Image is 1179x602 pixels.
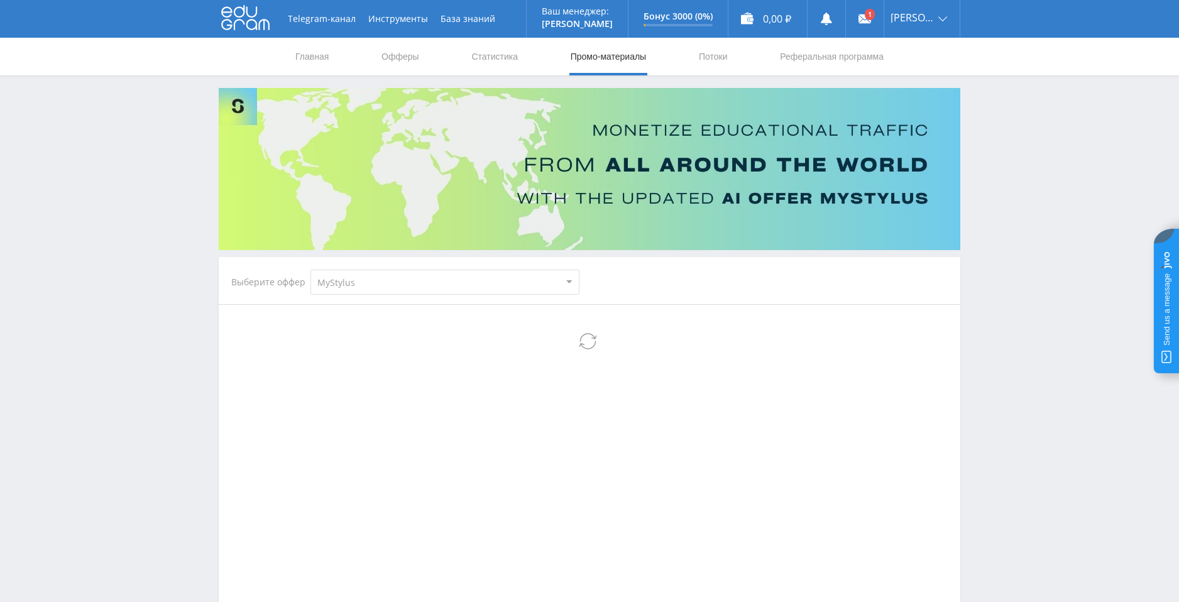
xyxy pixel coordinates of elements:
a: Офферы [380,38,420,75]
a: Реферальная программа [779,38,885,75]
a: Главная [294,38,330,75]
img: Banner [219,88,960,250]
a: Потоки [698,38,729,75]
p: [PERSON_NAME] [542,19,613,29]
a: Промо-материалы [569,38,647,75]
p: Ваш менеджер: [542,6,613,16]
span: [PERSON_NAME] [891,13,935,23]
a: Статистика [470,38,519,75]
p: Бонус 3000 (0%) [644,11,713,21]
div: Выберите оффер [231,277,310,287]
